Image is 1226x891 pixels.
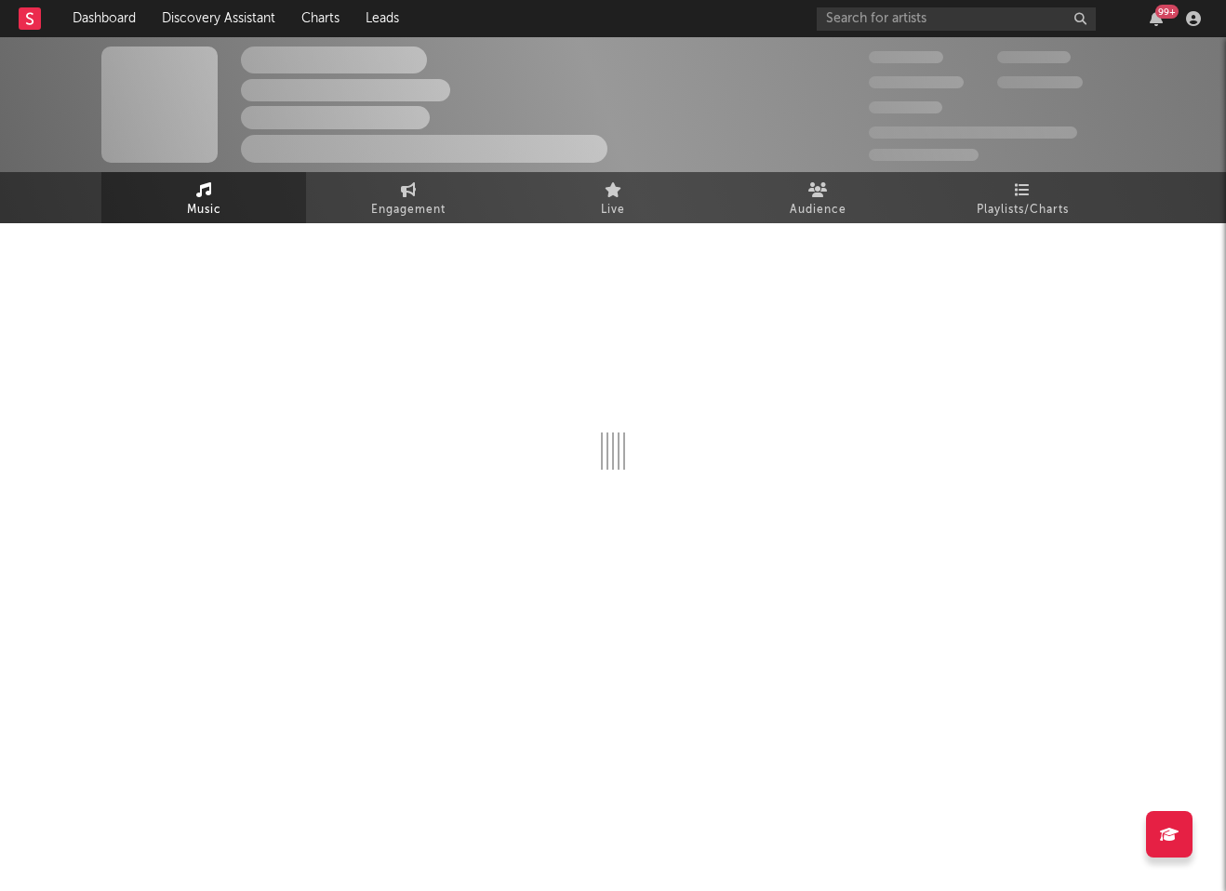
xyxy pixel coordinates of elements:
span: Jump Score: 85.0 [869,149,979,161]
a: Engagement [306,172,511,223]
a: Audience [715,172,920,223]
span: Engagement [371,199,446,221]
input: Search for artists [817,7,1096,31]
span: Audience [790,199,846,221]
span: 100,000 [997,51,1071,63]
span: 1,000,000 [997,76,1083,88]
div: 99 + [1155,5,1179,19]
span: Music [187,199,221,221]
span: Live [601,199,625,221]
button: 99+ [1150,11,1163,26]
span: 50,000,000 Monthly Listeners [869,126,1077,139]
a: Live [511,172,715,223]
a: Playlists/Charts [920,172,1125,223]
span: 300,000 [869,51,943,63]
span: 50,000,000 [869,76,964,88]
span: 100,000 [869,101,942,113]
span: Playlists/Charts [977,199,1069,221]
a: Music [101,172,306,223]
